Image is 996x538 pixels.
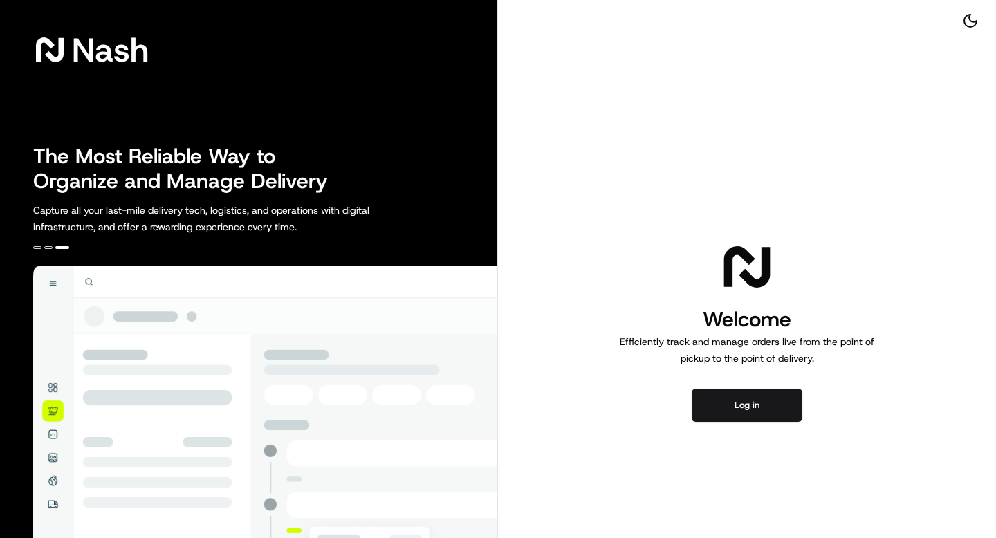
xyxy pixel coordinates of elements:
button: Log in [692,389,802,422]
p: Efficiently track and manage orders live from the point of pickup to the point of delivery. [614,333,880,367]
h1: Welcome [614,306,880,333]
p: Capture all your last-mile delivery tech, logistics, and operations with digital infrastructure, ... [33,202,432,235]
span: Nash [72,36,149,64]
h2: The Most Reliable Way to Organize and Manage Delivery [33,144,343,194]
